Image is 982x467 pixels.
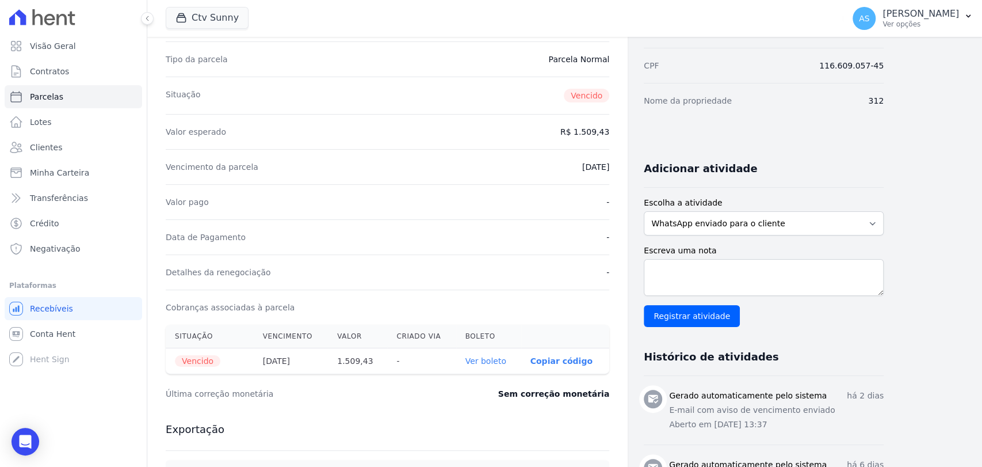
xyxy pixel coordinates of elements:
[669,404,884,416] p: E-mail com aviso de vencimento enviado
[166,325,254,348] th: Situação
[465,356,506,366] a: Ver boleto
[166,267,271,278] dt: Detalhes da renegociação
[843,2,982,35] button: AS [PERSON_NAME] Ver opções
[847,390,884,402] p: há 2 dias
[644,197,884,209] label: Escolha a atividade
[30,218,59,229] span: Crédito
[166,54,228,65] dt: Tipo da parcela
[30,192,88,204] span: Transferências
[644,162,757,176] h3: Adicionar atividade
[30,243,81,255] span: Negativação
[5,187,142,210] a: Transferências
[5,111,142,134] a: Lotes
[30,328,75,340] span: Conta Hent
[5,237,142,260] a: Negativação
[882,8,959,20] p: [PERSON_NAME]
[548,54,609,65] dd: Parcela Normal
[5,161,142,184] a: Minha Carteira
[30,167,89,179] span: Minha Carteira
[669,419,884,431] p: Aberto em [DATE] 13:37
[5,212,142,235] a: Crédito
[387,348,456,374] th: -
[9,279,137,293] div: Plataformas
[5,322,142,345] a: Conta Hent
[644,95,732,107] dt: Nome da propriedade
[644,305,740,327] input: Registrar atividade
[644,350,778,364] h3: Histórico de atividades
[175,355,220,367] span: Vencido
[166,302,295,313] dt: Cobranças associadas à parcela
[30,66,69,77] span: Contratos
[5,60,142,83] a: Contratos
[644,245,884,257] label: Escreva uma nota
[254,325,328,348] th: Vencimento
[606,196,609,208] dd: -
[166,161,258,173] dt: Vencimento da parcela
[5,85,142,108] a: Parcelas
[582,161,609,173] dd: [DATE]
[166,231,246,243] dt: Data de Pagamento
[868,95,884,107] dd: 312
[606,267,609,278] dd: -
[498,388,609,400] dd: Sem correção monetária
[328,348,387,374] th: 1.509,43
[5,297,142,320] a: Recebíveis
[669,390,827,402] h3: Gerado automaticamente pelo sistema
[166,196,209,208] dt: Valor pago
[387,325,456,348] th: Criado via
[12,428,39,455] div: Open Intercom Messenger
[606,231,609,243] dd: -
[30,142,62,153] span: Clientes
[30,116,52,128] span: Lotes
[166,126,226,138] dt: Valor esperado
[819,60,884,71] dd: 116.609.057-45
[328,325,387,348] th: Valor
[166,7,249,29] button: Ctv Sunny
[5,35,142,58] a: Visão Geral
[166,89,201,102] dt: Situação
[5,136,142,159] a: Clientes
[530,356,593,366] button: Copiar código
[644,60,659,71] dt: CPF
[30,40,76,52] span: Visão Geral
[254,348,328,374] th: [DATE]
[166,388,428,400] dt: Última correção monetária
[30,303,73,314] span: Recebíveis
[882,20,959,29] p: Ver opções
[859,14,869,22] span: AS
[564,89,609,102] span: Vencido
[560,126,609,138] dd: R$ 1.509,43
[456,325,521,348] th: Boleto
[166,423,609,436] h3: Exportação
[30,91,63,102] span: Parcelas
